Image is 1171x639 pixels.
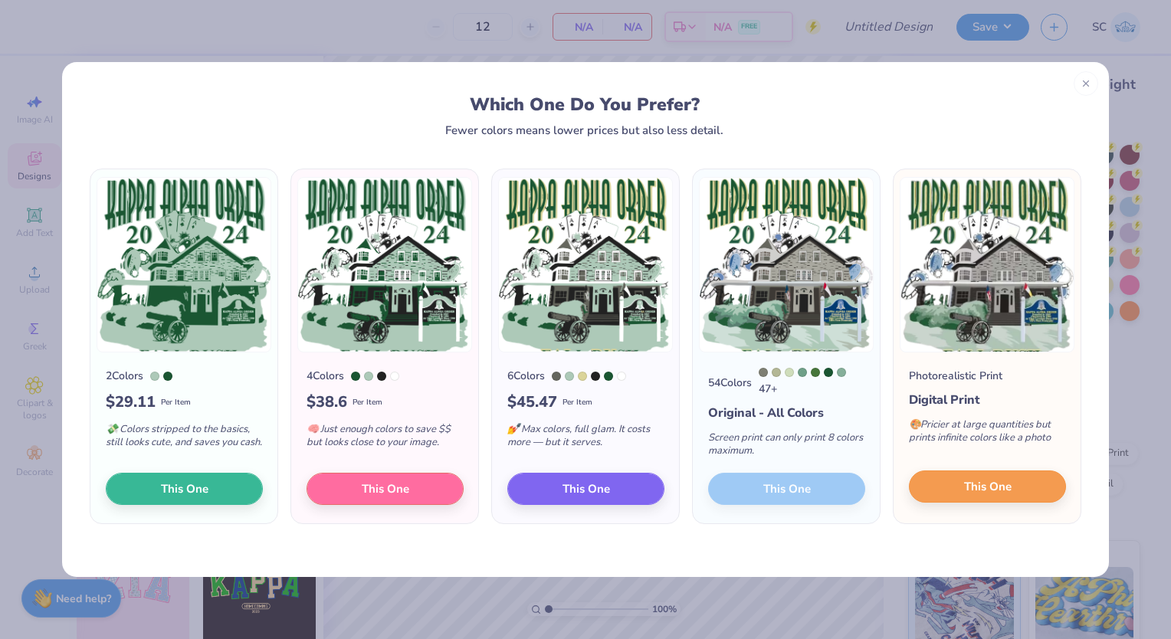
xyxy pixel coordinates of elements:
div: Which One Do You Prefer? [104,94,1066,115]
div: Photorealistic Print [909,368,1002,384]
div: 54 Colors [708,375,752,391]
span: $ 29.11 [106,391,156,414]
span: Per Item [563,397,592,408]
div: White [390,372,399,381]
span: This One [964,478,1012,496]
div: Neutral Black C [377,372,386,381]
div: 7485 C [785,368,794,377]
div: Max colors, full glam. It costs more — but it serves. [507,414,664,464]
span: 💸 [106,422,118,436]
span: $ 38.6 [307,391,347,414]
div: 559 C [364,372,373,381]
div: 47 + [759,368,865,397]
div: Just enough colors to save $$ but looks close to your image. [307,414,464,464]
img: 6 color option [498,177,673,352]
div: Pricier at large quantities but prints infinite colors like a photo [909,409,1066,460]
div: 4 Colors [307,368,344,384]
div: 357 C [351,372,360,381]
img: Photorealistic preview [900,177,1074,352]
div: Screen print can only print 8 colors maximum. [708,422,865,473]
div: 6 Colors [507,368,545,384]
img: 54 color option [699,177,874,352]
span: This One [362,480,409,498]
img: 2 color option [97,177,271,352]
div: 357 C [824,368,833,377]
img: 4 color option [297,177,472,352]
div: 559 C [565,372,574,381]
div: 556 C [798,368,807,377]
span: $ 45.47 [507,391,557,414]
button: This One [507,473,664,505]
div: 614 C [578,372,587,381]
div: Fewer colors means lower prices but also less detail. [445,124,723,136]
div: 357 C [163,372,172,381]
span: Per Item [161,397,191,408]
div: Original - All Colors [708,404,865,422]
div: 557 C [837,368,846,377]
div: 7742 C [811,368,820,377]
span: This One [161,480,208,498]
span: Per Item [353,397,382,408]
button: This One [307,473,464,505]
button: This One [909,470,1066,503]
div: 416 C [759,368,768,377]
span: This One [563,480,610,498]
div: 5793 C [772,368,781,377]
span: 🎨 [909,418,921,431]
span: 🧠 [307,422,319,436]
div: 559 C [150,372,159,381]
div: Digital Print [909,391,1066,409]
span: 💅 [507,422,520,436]
div: 2 Colors [106,368,143,384]
div: Colors stripped to the basics, still looks cute, and saves you cash. [106,414,263,464]
div: Neutral Black C [591,372,600,381]
div: 417 C [552,372,561,381]
div: White [617,372,626,381]
div: 357 C [604,372,613,381]
button: This One [106,473,263,505]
